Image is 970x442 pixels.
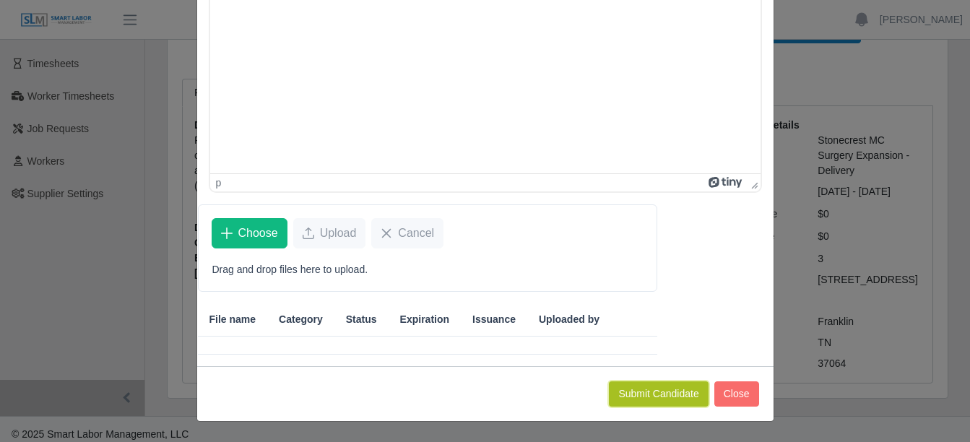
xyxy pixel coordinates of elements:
span: Expiration [400,312,449,327]
span: Uploaded by [539,312,599,327]
p: Drag and drop files here to upload. [212,262,644,277]
div: Press the Up and Down arrow keys to resize the editor. [745,174,761,191]
span: Status [346,312,377,327]
span: File name [209,312,256,327]
span: Issuance [472,312,516,327]
button: Close [714,381,759,407]
button: Upload [293,218,366,248]
span: Choose [238,225,278,242]
button: Cancel [371,218,443,248]
button: Choose [212,218,287,248]
span: Upload [320,225,357,242]
button: Submit Candidate [609,381,708,407]
span: Category [279,312,323,327]
span: Cancel [398,225,434,242]
a: Powered by Tiny [709,177,745,188]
